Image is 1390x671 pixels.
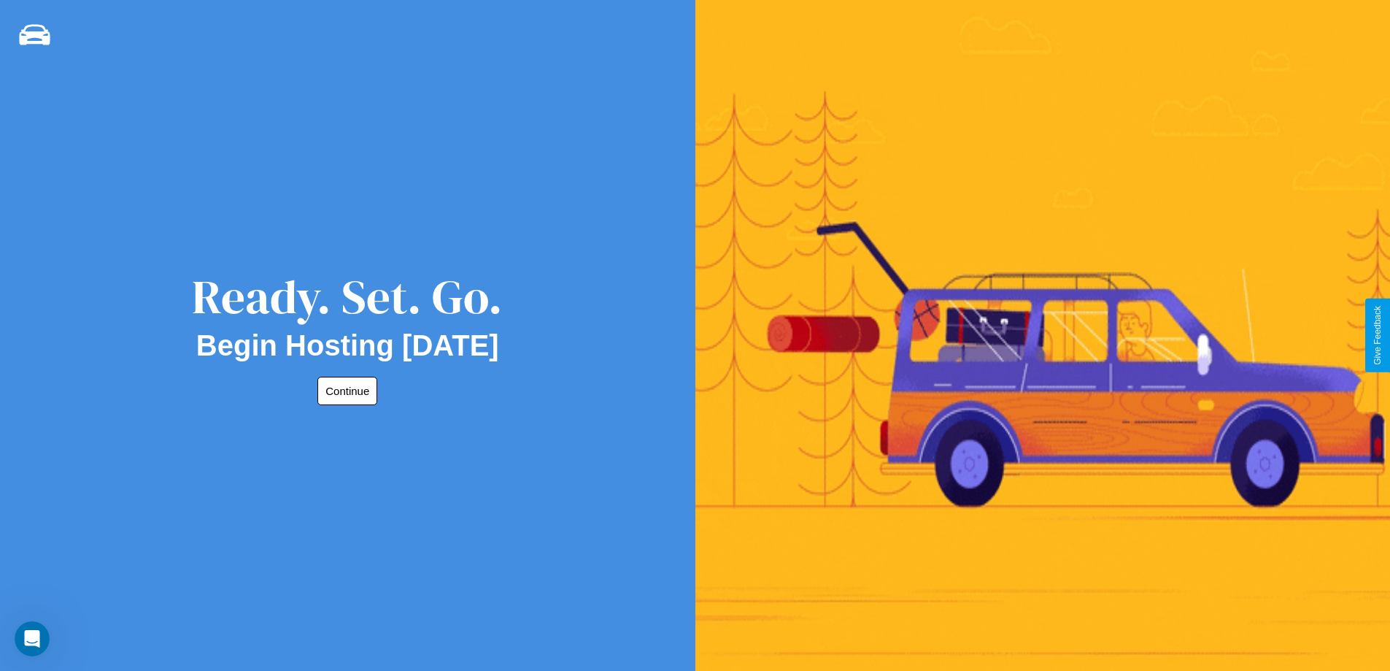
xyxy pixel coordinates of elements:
[15,621,50,656] iframe: Intercom live chat
[196,329,499,362] h2: Begin Hosting [DATE]
[317,377,377,405] button: Continue
[1372,306,1383,365] div: Give Feedback
[192,264,503,329] div: Ready. Set. Go.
